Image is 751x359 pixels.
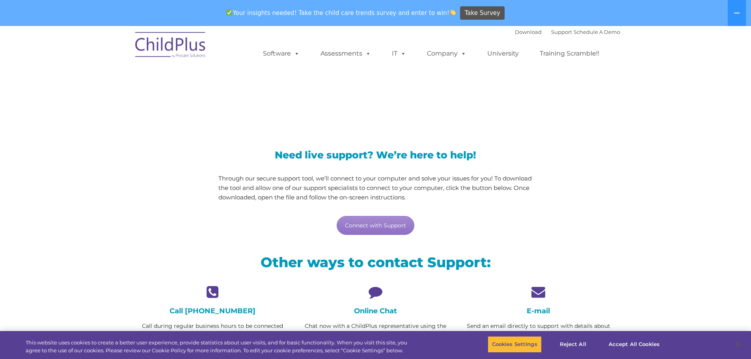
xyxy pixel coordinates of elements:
[255,46,307,61] a: Software
[465,6,500,20] span: Take Survey
[450,9,456,15] img: 👏
[300,321,451,341] p: Chat now with a ChildPlus representative using the green chat app at the bottom of your browser!
[300,307,451,315] h4: Online Chat
[137,253,614,271] h2: Other ways to contact Support:
[137,307,288,315] h4: Call [PHONE_NUMBER]
[218,150,533,160] h3: Need live support? We’re here to help!
[131,26,210,66] img: ChildPlus by Procare Solutions
[730,336,747,353] button: Close
[532,46,607,61] a: Training Scramble!!
[419,46,474,61] a: Company
[460,6,505,20] a: Take Survey
[574,29,620,35] a: Schedule A Demo
[218,174,533,202] p: Through our secure support tool, we’ll connect to your computer and solve your issues for you! To...
[137,321,288,341] p: Call during regular business hours to be connected with a friendly support representative.
[384,46,414,61] a: IT
[548,336,598,353] button: Reject All
[223,5,459,20] span: Your insights needed! Take the child care trends survey and enter to win!
[488,336,542,353] button: Cookies Settings
[313,46,379,61] a: Assessments
[515,29,542,35] a: Download
[463,321,614,341] p: Send an email directly to support with details about the issue you’re experiencing.
[463,307,614,315] h4: E-mail
[604,336,664,353] button: Accept All Cookies
[337,216,414,235] a: Connect with Support
[26,339,413,354] div: This website uses cookies to create a better user experience, provide statistics about user visit...
[551,29,572,35] a: Support
[515,29,620,35] font: |
[137,83,432,107] span: LiveSupport with SplashTop
[479,46,527,61] a: University
[226,9,232,15] img: ✅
